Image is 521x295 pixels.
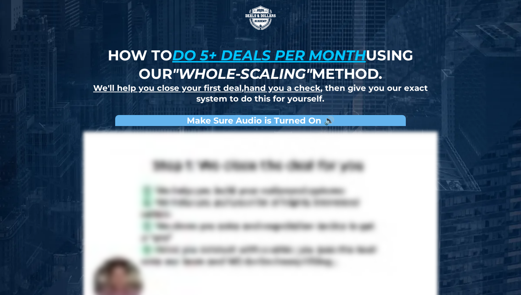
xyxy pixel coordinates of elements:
[93,83,242,93] u: We'll help you close your first deal
[187,115,335,126] strong: Make Sure Audio is Turned On 🔊
[244,83,320,93] u: hand you a check
[108,47,413,82] strong: How to using our method.
[172,47,366,64] u: do 5+ deals per month
[172,65,312,82] em: "whole-scaling"
[93,83,428,104] strong: , , then give you our exact system to do this for yourself.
